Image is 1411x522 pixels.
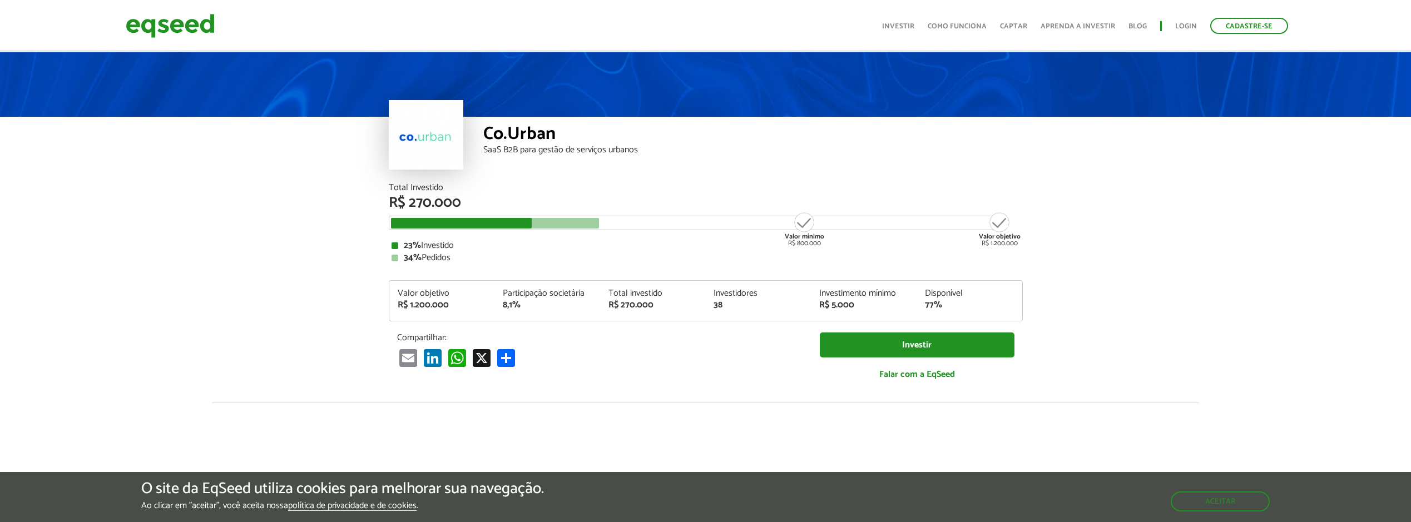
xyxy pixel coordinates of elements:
img: EqSeed [126,11,215,41]
h5: O site da EqSeed utiliza cookies para melhorar sua navegação. [141,480,544,498]
div: Pedidos [392,253,1020,262]
strong: Valor objetivo [979,231,1021,242]
div: 8,1% [503,301,592,310]
div: Participação societária [503,289,592,298]
a: política de privacidade e de cookies [288,501,417,511]
div: Disponível [925,289,1014,298]
a: Como funciona [928,23,987,30]
strong: 23% [404,238,421,253]
a: Captar [1000,23,1027,30]
strong: 34% [404,250,422,265]
p: Ao clicar em "aceitar", você aceita nossa . [141,500,544,511]
div: R$ 1.200.000 [979,211,1021,247]
strong: Valor mínimo [785,231,824,242]
a: Investir [882,23,914,30]
div: Investido [392,241,1020,250]
button: Aceitar [1171,491,1270,511]
div: Total investido [608,289,697,298]
a: X [471,349,493,367]
a: LinkedIn [422,349,444,367]
a: Compartilhar [495,349,517,367]
div: R$ 270.000 [608,301,697,310]
div: 77% [925,301,1014,310]
a: Cadastre-se [1210,18,1288,34]
div: Co.Urban [483,125,1023,146]
div: Total Investido [389,183,1023,192]
div: Investidores [714,289,803,298]
p: Compartilhar: [397,332,803,343]
a: Aprenda a investir [1041,23,1115,30]
div: R$ 270.000 [389,196,1023,210]
a: Investir [820,332,1014,357]
div: R$ 800.000 [784,211,825,247]
a: Blog [1128,23,1147,30]
div: Valor objetivo [398,289,487,298]
a: Email [397,349,419,367]
div: R$ 1.200.000 [398,301,487,310]
a: Login [1175,23,1197,30]
div: R$ 5.000 [819,301,908,310]
div: 38 [714,301,803,310]
a: WhatsApp [446,349,468,367]
div: SaaS B2B para gestão de serviços urbanos [483,146,1023,155]
div: Investimento mínimo [819,289,908,298]
a: Falar com a EqSeed [820,363,1014,386]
